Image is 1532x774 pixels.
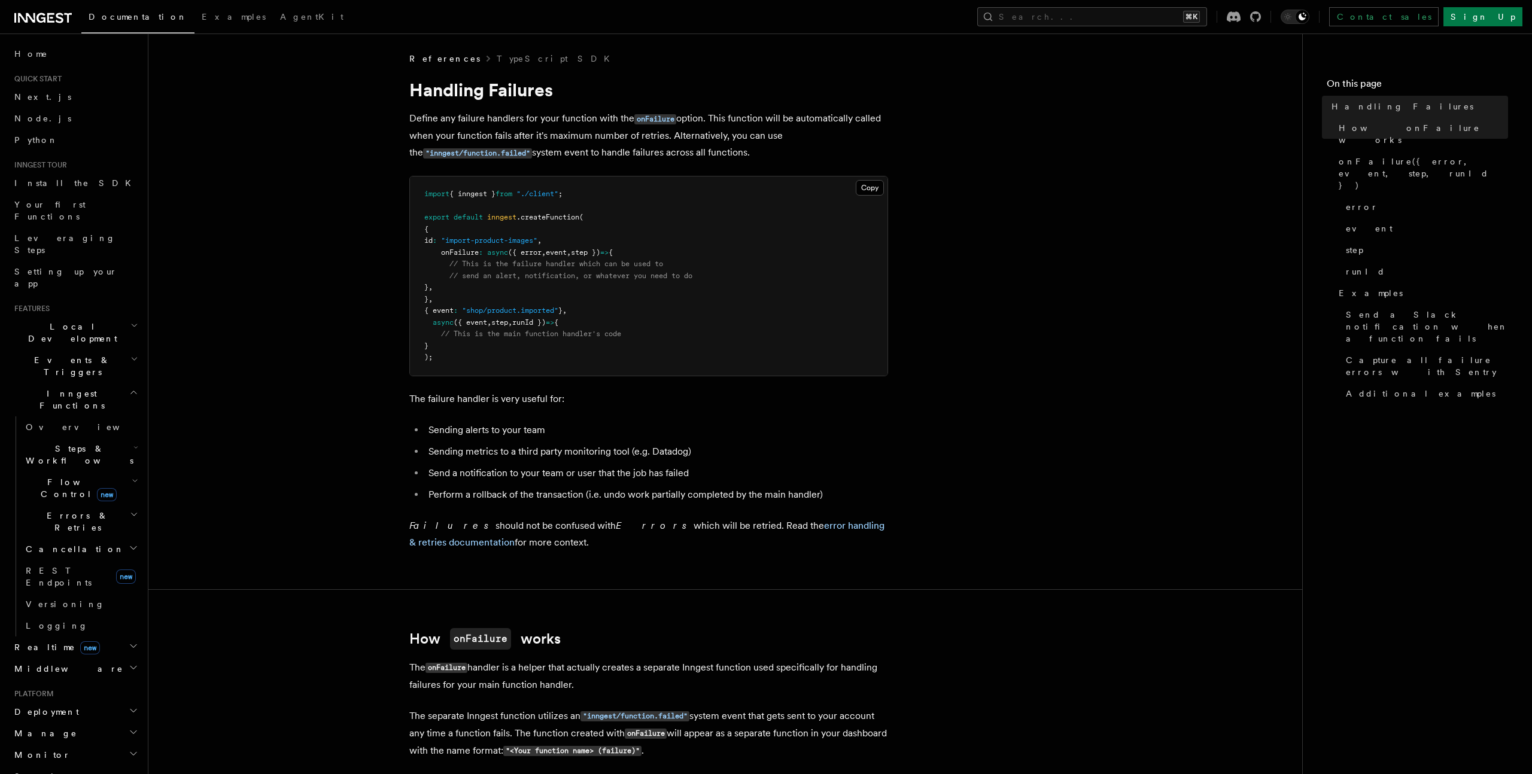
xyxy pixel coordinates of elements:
[1341,239,1508,261] a: step
[14,267,117,288] span: Setting up your app
[14,200,86,221] span: Your first Functions
[1339,122,1508,146] span: How onFailure works
[600,248,609,257] span: =>
[1341,218,1508,239] a: event
[1341,304,1508,349] a: Send a Slack notification when a function fails
[273,4,351,32] a: AgentKit
[21,538,141,560] button: Cancellation
[81,4,194,33] a: Documentation
[409,53,480,65] span: References
[10,416,141,636] div: Inngest Functions
[1334,117,1508,151] a: How onFailure works
[10,261,141,294] a: Setting up your app
[1346,354,1508,378] span: Capture all failure errors with Sentry
[423,147,532,158] a: "inngest/function.failed"
[26,422,149,432] span: Overview
[10,689,54,699] span: Platform
[424,283,428,291] span: }
[10,706,79,718] span: Deployment
[496,190,512,198] span: from
[1346,266,1385,278] span: runId
[487,248,508,257] span: async
[454,306,458,315] span: :
[21,438,141,471] button: Steps & Workflows
[21,560,141,593] a: REST Endpointsnew
[425,443,888,460] li: Sending metrics to a third party monitoring tool (e.g. Datadog)
[423,148,532,159] code: "inngest/function.failed"
[433,318,454,327] span: async
[609,248,613,257] span: {
[10,74,62,84] span: Quick start
[1332,100,1473,112] span: Handling Failures
[441,248,479,257] span: onFailure
[1327,96,1508,117] a: Handling Failures
[1346,309,1508,345] span: Send a Slack notification when a function fails
[977,7,1207,26] button: Search...⌘K
[1346,244,1363,256] span: step
[625,729,667,739] code: onFailure
[441,236,537,245] span: "import-product-images"
[280,12,344,22] span: AgentKit
[571,248,600,257] span: step })
[546,318,554,327] span: =>
[409,79,888,100] h1: Handling Failures
[580,710,689,721] a: "inngest/function.failed"
[1346,201,1378,213] span: error
[856,180,884,196] button: Copy
[14,135,58,145] span: Python
[454,318,487,327] span: ({ event
[21,476,132,500] span: Flow Control
[10,383,141,416] button: Inngest Functions
[14,48,48,60] span: Home
[14,114,71,123] span: Node.js
[409,628,561,650] a: HowonFailureworks
[10,43,141,65] a: Home
[10,227,141,261] a: Leveraging Steps
[21,443,133,467] span: Steps & Workflows
[454,213,483,221] span: default
[433,236,437,245] span: :
[1183,11,1200,23] kbd: ⌘K
[563,306,567,315] span: ,
[21,593,141,615] a: Versioning
[503,746,642,756] code: "<Your function name> (failure)"
[462,306,558,315] span: "shop/product.imported"
[634,112,676,124] a: onFailure
[10,723,141,744] button: Manage
[21,505,141,538] button: Errors & Retries
[424,342,428,350] span: }
[26,621,88,630] span: Logging
[546,248,567,257] span: event
[26,599,105,609] span: Versioning
[409,391,888,407] p: The failure handler is very useful for:
[1341,261,1508,282] a: runId
[1329,7,1439,26] a: Contact sales
[21,510,130,534] span: Errors & Retries
[449,260,663,268] span: // This is the failure handler which can be used to
[10,727,77,739] span: Manage
[558,190,563,198] span: ;
[424,213,449,221] span: export
[1341,349,1508,383] a: Capture all failure errors with Sentry
[554,318,558,327] span: {
[26,566,92,587] span: REST Endpoints
[424,295,428,303] span: }
[21,471,141,505] button: Flow Controlnew
[409,110,888,161] p: Define any failure handlers for your function with the option. This function will be automaticall...
[449,272,692,280] span: // send an alert, notification, or whatever you need to do
[424,353,433,361] span: );
[97,488,117,501] span: new
[409,708,888,760] p: The separate Inngest function utilizes an system event that gets sent to your account any time a ...
[10,86,141,108] a: Next.js
[428,295,433,303] span: ,
[542,248,546,257] span: ,
[491,318,508,327] span: step
[10,321,130,345] span: Local Development
[1346,223,1393,234] span: event
[508,318,512,327] span: ,
[424,225,428,233] span: {
[10,108,141,129] a: Node.js
[10,160,67,170] span: Inngest tour
[425,422,888,438] li: Sending alerts to your team
[516,213,579,221] span: .createFunction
